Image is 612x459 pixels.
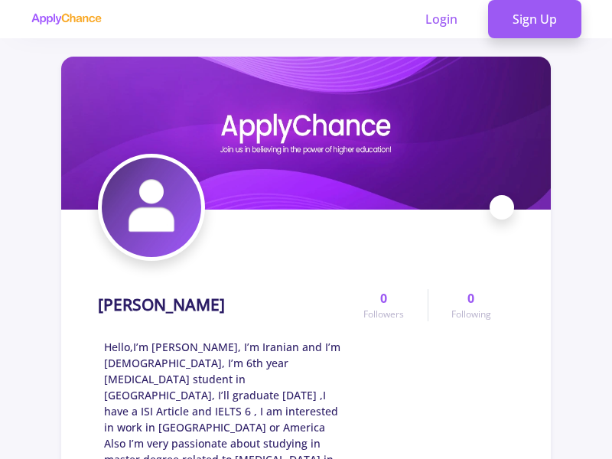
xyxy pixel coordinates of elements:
a: 0Followers [340,289,427,321]
span: 0 [380,289,387,308]
img: HODA ZAREPOUR avatar [102,158,201,257]
img: applychance logo text only [31,13,102,25]
span: Following [451,308,491,321]
h1: [PERSON_NAME] [98,295,225,314]
a: 0Following [428,289,514,321]
img: HODA ZAREPOUR cover image [61,57,551,210]
span: 0 [467,289,474,308]
span: Followers [363,308,404,321]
